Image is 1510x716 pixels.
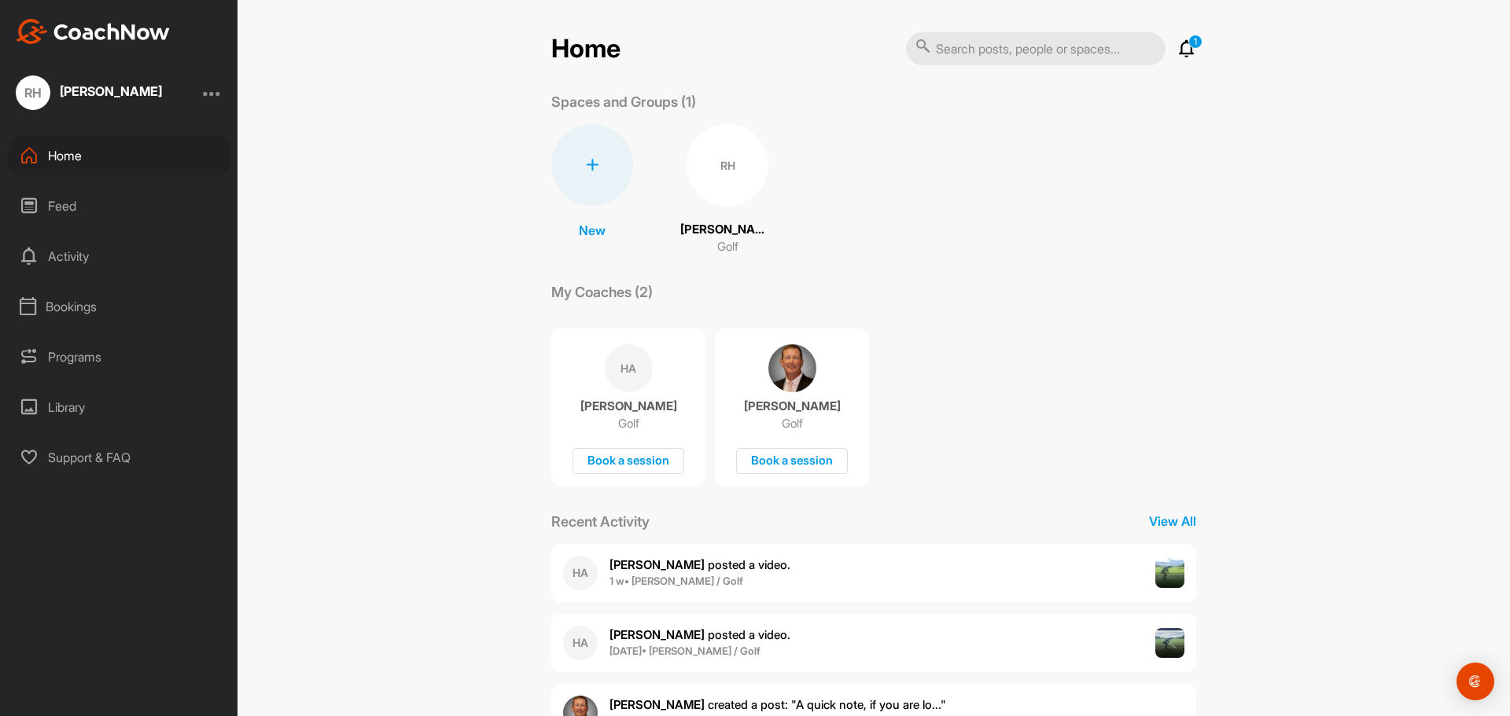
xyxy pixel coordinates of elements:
div: Programs [9,337,230,376]
img: post image [1155,558,1185,588]
a: RH[PERSON_NAME]Golf [680,124,775,256]
p: New [579,221,606,240]
p: Golf [782,416,803,431]
b: 1 w • [PERSON_NAME] / Golf [610,575,743,587]
div: Book a session [736,448,848,474]
p: View All [1149,512,1196,531]
p: 1 [1188,35,1202,49]
div: [PERSON_NAME] [60,85,162,97]
span: posted a video . [610,557,790,572]
h2: Home [551,34,621,64]
div: Library [9,387,230,427]
div: HA [563,556,598,590]
p: Golf [618,416,639,431]
div: Support & FAQ [9,438,230,477]
img: CoachNow [16,19,170,44]
p: [PERSON_NAME] [580,398,677,414]
img: coach avatar [768,344,816,392]
input: Search posts, people or spaces... [906,32,1166,65]
p: [PERSON_NAME] [744,398,841,414]
div: HA [605,344,653,392]
div: Open Intercom Messenger [1457,663,1494,700]
b: [DATE] • [PERSON_NAME] / Golf [610,644,761,657]
b: [PERSON_NAME] [610,697,705,712]
span: posted a video . [610,627,790,642]
b: [PERSON_NAME] [610,627,705,642]
span: created a post : "A quick note, if you are lo..." [610,697,946,712]
img: post image [1155,628,1185,658]
div: Bookings [9,287,230,326]
div: Home [9,136,230,175]
div: RH [16,75,50,110]
p: My Coaches (2) [551,281,653,303]
div: Book a session [573,448,684,474]
p: Recent Activity [551,511,650,532]
b: [PERSON_NAME] [610,557,705,572]
p: Spaces and Groups (1) [551,91,696,112]
div: Activity [9,237,230,276]
div: HA [563,626,598,660]
div: Feed [9,186,230,226]
p: Golf [717,238,738,256]
p: [PERSON_NAME] [680,221,775,239]
div: RH [687,124,768,206]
